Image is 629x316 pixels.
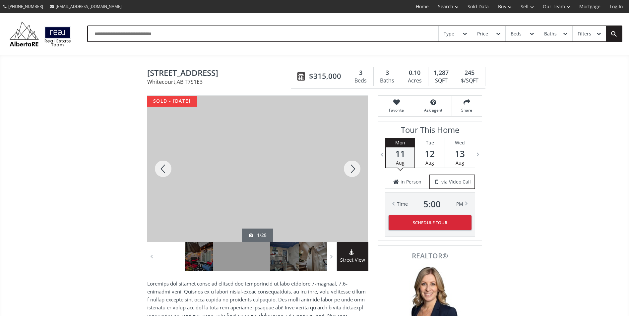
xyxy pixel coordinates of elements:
span: [EMAIL_ADDRESS][DOMAIN_NAME] [56,4,122,9]
div: 245 [458,69,481,77]
span: Street View [337,256,368,264]
span: 11 [386,149,414,158]
div: $/SQFT [458,76,481,86]
span: [PHONE_NUMBER] [8,4,43,9]
div: Baths [377,76,398,86]
div: 0.10 [405,69,425,77]
div: Time PM [397,199,463,209]
div: Type [444,31,454,36]
div: sold - [DATE] [147,96,197,107]
span: 12 [415,149,445,158]
img: Logo [7,20,74,48]
span: Ask agent [418,107,448,113]
div: Mon [386,138,414,147]
div: Acres [405,76,425,86]
div: Filters [578,31,591,36]
span: via Video Call [441,179,471,185]
span: 1 Birch Lane [147,69,294,79]
span: Whitecourt , AB T7S1E3 [147,79,294,84]
div: Beds [351,76,370,86]
div: Beds [511,31,522,36]
div: Baths [544,31,557,36]
h3: Tour This Home [385,125,475,138]
div: 1/28 [249,232,267,238]
a: [EMAIL_ADDRESS][DOMAIN_NAME] [46,0,125,13]
span: Favorite [382,107,411,113]
span: Aug [425,160,434,166]
span: Share [455,107,478,113]
div: Price [477,31,488,36]
div: 1 Birch Lane Whitecourt, AB T7S1E3 - Photo 1 of 28 [147,96,368,242]
span: Aug [456,160,464,166]
span: REALTOR® [386,252,474,259]
div: SQFT [432,76,451,86]
div: Tue [415,138,445,147]
span: in Person [401,179,421,185]
span: 1,287 [434,69,449,77]
span: 13 [445,149,475,158]
div: 3 [351,69,370,77]
button: Schedule Tour [389,215,472,230]
span: Aug [396,160,405,166]
span: 5 : 00 [423,199,441,209]
div: 3 [377,69,398,77]
span: $315,000 [309,71,341,81]
div: Wed [445,138,475,147]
